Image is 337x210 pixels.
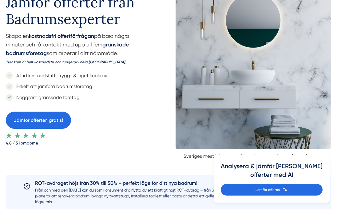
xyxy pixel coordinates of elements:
[221,162,323,184] h4: Analysera & jämför [PERSON_NAME] offerter med AI
[6,112,71,129] a: Jämför offerter, gratis!
[256,187,280,192] span: Jämför offerter
[221,184,323,196] a: Jämför offerter
[29,33,94,39] strong: kostnadsfri offertförfrågan
[35,187,314,205] p: Från och med den [DATE] kan du som konsument dra nytta av ett kraftigt höjt ROT-avdrag – från 30%...
[6,42,129,56] strong: granskade badrumsföretag
[35,179,314,187] h5: ROT-avdraget höjs från 30% till 50% – perfekt läge för ditt nya badrum!
[13,83,92,90] p: Enkelt att jämföra badrumsföretag
[13,94,80,101] p: Noggrant granskade företag
[6,138,155,146] strong: 4.8 / 5 i omdöme
[13,72,107,79] p: Alltid kostnadsfritt, tryggt & inget köpkrav
[6,32,155,69] p: Skapa en på bara några minuter och få kontakt med upp till fem som arbetar i ditt närområde.
[176,149,331,160] p: Sveriges mest informativa hemsida om badrum, våtrum & bastu.
[6,60,126,64] i: Tjänsten är helt kostnadsfri och fungerar i hela [GEOGRAPHIC_DATA].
